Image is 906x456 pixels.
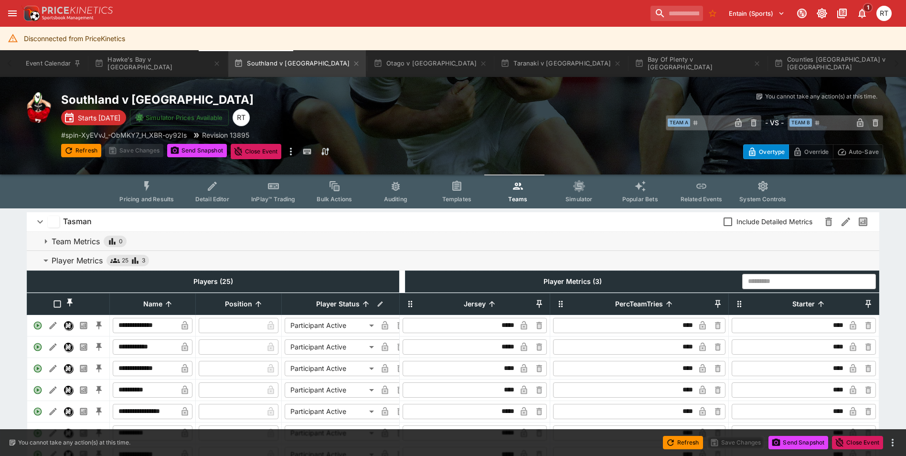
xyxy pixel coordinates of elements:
p: Team Metrics [52,236,100,247]
button: Otago v [GEOGRAPHIC_DATA] [368,50,493,77]
button: Nexus [61,382,76,398]
p: Revision 13895 [202,130,249,140]
button: Hawke's Bay v [GEOGRAPHIC_DATA] [89,50,226,77]
span: Popular Bets [622,195,658,203]
button: TasmanInclude Detailed MetricsPast Performances [27,212,879,231]
button: Nexus [61,361,76,376]
button: Override [789,144,833,159]
button: more [285,144,297,159]
button: Nexus [61,404,76,419]
span: Jersey [453,298,496,310]
button: Taranaki v [GEOGRAPHIC_DATA] [495,50,627,77]
button: Richard Tatton [874,3,895,24]
button: Past Performances [854,213,872,230]
button: Edit [45,361,61,376]
button: Counties [GEOGRAPHIC_DATA] v [GEOGRAPHIC_DATA] [768,50,906,77]
div: Participant Active [285,318,377,333]
button: Nexus [61,425,76,441]
span: Related Events [681,195,722,203]
div: Nexus [64,428,73,438]
div: Richard Tatton [233,109,250,126]
button: Edit [45,404,61,419]
div: Nexus [64,407,73,416]
th: Players (25) [27,271,399,292]
button: Bay Of Plenty v [GEOGRAPHIC_DATA] [629,50,767,77]
button: No Bookmarks [705,6,720,21]
span: Include Detailed Metrics [736,217,812,227]
button: Past Performances [76,318,91,333]
div: Participant Active [285,339,377,355]
div: Start From [743,144,883,159]
p: Player Metrics [52,255,103,266]
div: Active Player [30,339,45,355]
button: Past Performances [76,339,91,355]
button: open drawer [4,5,21,22]
span: 25 [122,256,128,265]
div: Participant Active [285,425,377,441]
div: Participant Active [285,382,377,398]
button: Past Performances [76,382,91,398]
p: You cannot take any action(s) at this time. [765,92,877,101]
div: Participant Active [285,404,377,419]
img: rugby_union.png [23,92,53,123]
div: Active Player [30,318,45,333]
div: Active Player [30,382,45,398]
button: Edit [45,318,61,333]
img: PriceKinetics Logo [21,4,40,23]
img: nexus.svg [64,386,73,394]
img: nexus.svg [64,364,73,373]
p: Override [804,147,829,157]
button: Event Calendar [20,50,87,77]
img: nexus.svg [64,321,73,330]
span: PercTeamTries [605,298,673,310]
button: Edit [45,382,61,398]
p: Auto-Save [849,147,879,157]
img: nexus.svg [64,407,73,416]
p: Copy To Clipboard [61,130,187,140]
p: Overtype [759,147,785,157]
div: Disconnected from PriceKinetics [24,30,125,47]
p: Starter [792,298,815,310]
button: Documentation [833,5,851,22]
button: Select Tenant [723,6,790,21]
span: 3 [142,256,145,265]
button: Nexus [61,318,76,333]
button: Close Event [832,436,883,449]
div: Nexus [64,364,73,373]
span: System Controls [739,195,786,203]
span: Detail Editor [195,195,229,203]
img: PriceKinetics [42,7,113,14]
button: Auto-Save [833,144,883,159]
span: Templates [442,195,471,203]
button: Close Event [231,144,282,159]
button: Toggle light/dark mode [813,5,831,22]
span: 0 [119,237,123,246]
button: Southland v [GEOGRAPHIC_DATA] [228,50,366,77]
div: Nexus [64,342,73,352]
button: Connected to PK [793,5,810,22]
button: Past Performances [76,361,91,376]
button: Send Snapshot [768,436,828,449]
div: Active Player [30,404,45,419]
p: Jersey [464,298,486,310]
button: Simulator Prices Available [130,109,229,126]
h6: - VS - [765,118,784,128]
div: Richard Tatton [876,6,892,21]
button: Open [854,273,872,290]
p: PercTeamTries [615,298,663,310]
button: Overtype [743,144,789,159]
button: Bulk edit [374,298,386,310]
div: Active Player [30,361,45,376]
h2: Copy To Clipboard [61,92,472,107]
p: You cannot take any action(s) at this time. [18,438,130,447]
span: Team B [789,119,812,127]
h6: Tasman [63,217,92,227]
div: Nexus [64,385,73,395]
span: InPlay™ Trading [251,195,295,203]
button: Player Metrics253 [27,251,879,270]
span: Name [133,298,173,310]
span: Starter [782,298,825,310]
button: Past Performances [76,404,91,419]
span: Pricing and Results [119,195,174,203]
input: search [650,6,703,21]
